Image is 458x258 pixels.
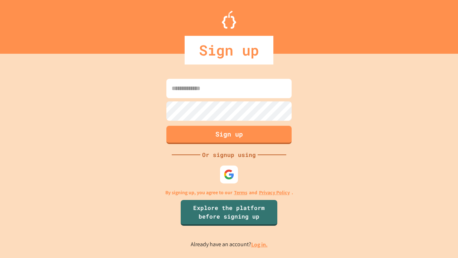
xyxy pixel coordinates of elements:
[251,241,268,248] a: Log in.
[181,200,277,226] a: Explore the platform before signing up
[259,189,290,196] a: Privacy Policy
[191,240,268,249] p: Already have an account?
[200,150,258,159] div: Or signup using
[166,126,292,144] button: Sign up
[222,11,236,29] img: Logo.svg
[224,169,234,180] img: google-icon.svg
[165,189,293,196] p: By signing up, you agree to our and .
[234,189,247,196] a: Terms
[185,36,273,64] div: Sign up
